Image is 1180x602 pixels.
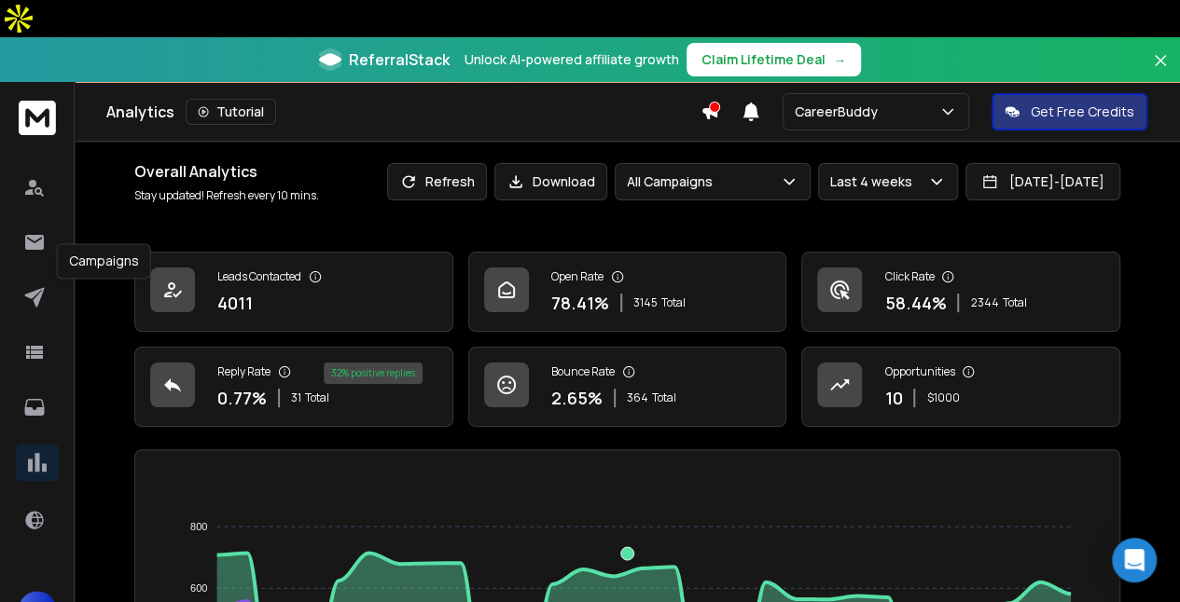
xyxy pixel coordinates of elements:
[349,48,450,71] span: ReferralStack
[970,295,998,310] span: 2344
[468,347,787,427] a: Bounce Rate2.65%364Total
[134,160,319,183] h1: Overall Analytics
[1031,103,1134,121] p: Get Free Credits
[551,364,615,379] p: Bounce Rate
[494,163,607,200] button: Download
[217,364,271,379] p: Reply Rate
[134,347,453,427] a: Reply Rate0.77%31Total32% positive replies
[884,364,954,379] p: Opportunities
[57,243,151,279] div: Campaigns
[291,390,301,405] span: 31
[551,385,603,411] p: 2.65 %
[551,290,609,316] p: 78.41 %
[652,390,676,405] span: Total
[992,93,1147,130] button: Get Free Credits
[801,347,1120,427] a: Opportunities10$1000
[1002,295,1026,310] span: Total
[627,172,720,191] p: All Campaigns
[833,50,846,69] span: →
[661,295,686,310] span: Total
[324,363,423,384] div: 32 % positive replies
[830,172,920,191] p: Last 4 weeks
[190,582,207,594] tspan: 600
[551,269,604,284] p: Open Rate
[465,50,679,69] p: Unlock AI-powered affiliate growth
[1112,538,1157,582] div: Open Intercom Messenger
[217,290,253,316] p: 4011
[305,390,329,405] span: Total
[425,172,475,191] p: Refresh
[387,163,487,200] button: Refresh
[687,43,861,76] button: Claim Lifetime Deal→
[217,385,267,411] p: 0.77 %
[217,269,301,284] p: Leads Contacted
[186,99,276,125] button: Tutorial
[965,163,1120,200] button: [DATE]-[DATE]
[801,252,1120,332] a: Click Rate58.44%2344Total
[134,252,453,332] a: Leads Contacted4011
[884,290,946,316] p: 58.44 %
[106,99,701,125] div: Analytics
[468,252,787,332] a: Open Rate78.41%3145Total
[926,390,959,405] p: $ 1000
[884,385,902,411] p: 10
[190,521,207,532] tspan: 800
[1148,48,1173,93] button: Close banner
[627,390,648,405] span: 364
[134,188,319,203] p: Stay updated! Refresh every 10 mins.
[795,103,885,121] p: CareerBuddy
[884,269,934,284] p: Click Rate
[633,295,658,310] span: 3145
[533,172,595,191] p: Download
